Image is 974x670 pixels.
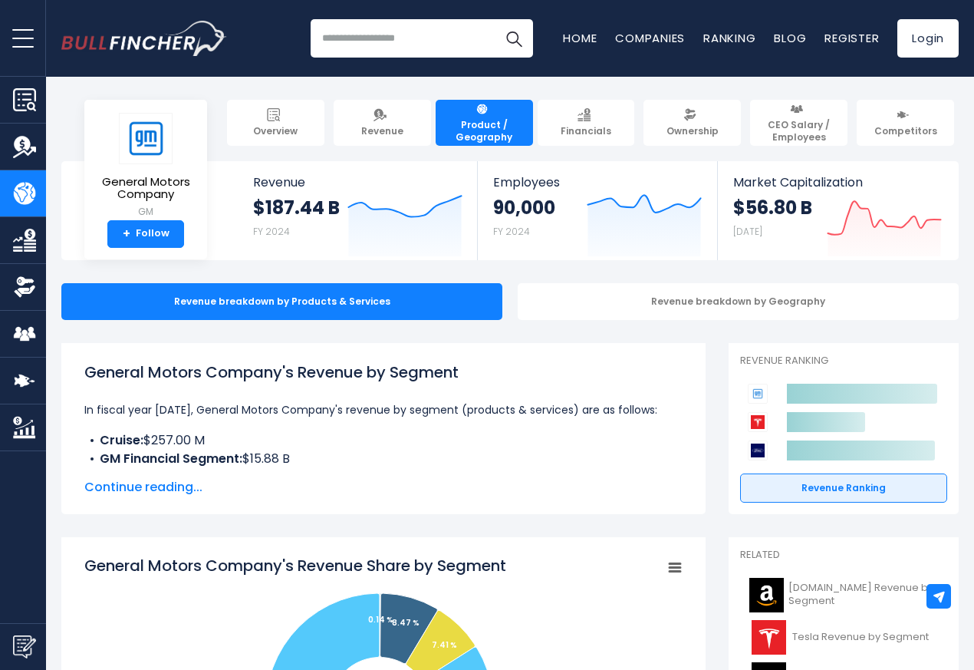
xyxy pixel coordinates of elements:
[253,225,290,238] small: FY 2024
[643,100,741,146] a: Ownership
[493,196,555,219] strong: 90,000
[740,616,947,658] a: Tesla Revenue by Segment
[740,549,947,562] p: Related
[774,30,806,46] a: Blog
[857,100,954,146] a: Competitors
[749,578,784,612] img: AMZN logo
[493,175,701,190] span: Employees
[436,100,533,146] a: Product / Geography
[538,100,635,146] a: Financials
[392,617,420,629] tspan: 8.47 %
[334,100,431,146] a: Revenue
[749,620,788,655] img: TSLA logo
[493,225,530,238] small: FY 2024
[96,112,196,220] a: General Motors Company GM
[718,161,957,260] a: Market Capitalization $56.80 B [DATE]
[368,614,393,625] tspan: 0.14 %
[518,283,959,320] div: Revenue breakdown by Geography
[84,450,683,468] li: $15.88 B
[100,450,242,467] b: GM Financial Segment:
[84,361,683,384] h1: General Motors Company's Revenue by Segment
[733,196,812,219] strong: $56.80 B
[740,355,947,368] p: Revenue Ranking
[253,196,340,219] strong: $187.44 B
[788,582,938,608] span: [DOMAIN_NAME] Revenue by Segment
[107,220,184,248] a: +Follow
[238,161,478,260] a: Revenue $187.44 B FY 2024
[615,30,685,46] a: Companies
[703,30,755,46] a: Ranking
[253,175,462,190] span: Revenue
[84,478,683,497] span: Continue reading...
[757,119,841,143] span: CEO Salary / Employees
[874,125,937,137] span: Competitors
[361,125,403,137] span: Revenue
[123,227,130,241] strong: +
[740,574,947,616] a: [DOMAIN_NAME] Revenue by Segment
[84,555,506,576] tspan: General Motors Company's Revenue Share by Segment
[733,225,762,238] small: [DATE]
[748,412,768,432] img: Tesla competitors logo
[84,401,683,419] p: In fiscal year [DATE], General Motors Company's revenue by segment (products & services) are as f...
[792,631,929,644] span: Tesla Revenue by Segment
[750,100,847,146] a: CEO Salary / Employees
[227,100,324,146] a: Overview
[478,161,716,260] a: Employees 90,000 FY 2024
[563,30,597,46] a: Home
[740,474,947,503] a: Revenue Ranking
[748,441,768,460] img: Ford Motor Company competitors logo
[748,384,768,404] img: General Motors Company competitors logo
[97,176,195,201] span: General Motors Company
[432,639,457,651] tspan: 7.41 %
[61,21,227,56] img: Bullfincher logo
[733,175,942,190] span: Market Capitalization
[897,19,959,58] a: Login
[13,276,36,299] img: Ownership
[561,125,611,137] span: Financials
[61,21,226,56] a: Go to homepage
[100,431,143,449] b: Cruise:
[253,125,298,137] span: Overview
[84,431,683,450] li: $257.00 M
[61,283,502,320] div: Revenue breakdown by Products & Services
[495,19,533,58] button: Search
[666,125,719,137] span: Ownership
[443,119,526,143] span: Product / Geography
[824,30,879,46] a: Register
[97,205,195,219] small: GM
